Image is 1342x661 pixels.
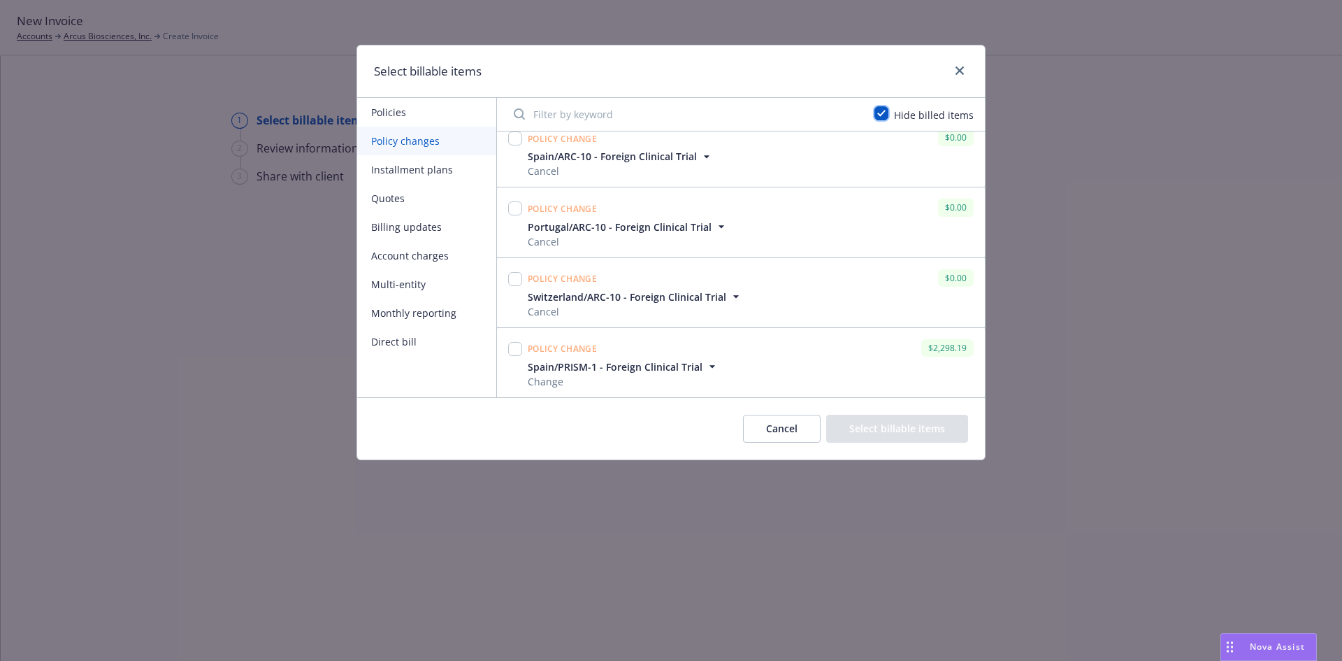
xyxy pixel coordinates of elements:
span: Portugal/ARC-10 - Foreign Clinical Trial [528,220,712,234]
span: Hide billed items [894,108,974,122]
span: Policy change [528,203,597,215]
button: Direct bill [357,327,496,356]
span: Spain/PRISM-1 - Foreign Clinical Trial [528,360,702,374]
span: Cancel [528,304,743,319]
button: Monthly reporting [357,299,496,327]
span: Cancel [528,234,728,249]
button: Multi-entity [357,270,496,299]
div: $2,298.19 [921,339,974,357]
button: Portugal/ARC-10 - Foreign Clinical Trial [528,220,728,234]
button: Spain/PRISM-1 - Foreign Clinical Trial [528,360,719,374]
button: Policy changes [357,127,496,155]
span: Policy change [528,343,597,355]
button: Nova Assist [1220,633,1317,661]
button: Switzerland/ARC-10 - Foreign Clinical Trial [528,290,743,304]
button: Cancel [743,415,821,443]
a: close [951,62,968,79]
div: $0.00 [938,199,974,216]
button: Account charges [357,241,496,270]
span: Spain/ARC-10 - Foreign Clinical Trial [528,149,697,164]
input: Filter by keyword [505,100,866,128]
button: Installment plans [357,155,496,184]
div: $0.00 [938,129,974,146]
div: $0.00 [938,269,974,287]
span: Cancel [528,164,714,178]
span: Change [528,374,719,389]
span: Switzerland/ARC-10 - Foreign Clinical Trial [528,290,726,304]
button: Policies [357,98,496,127]
button: Spain/ARC-10 - Foreign Clinical Trial [528,149,714,164]
span: Policy change [528,133,597,145]
span: Nova Assist [1250,641,1305,653]
button: Billing updates [357,213,496,241]
h1: Select billable items [374,62,482,80]
span: Policy change [528,273,597,285]
button: Quotes [357,184,496,213]
div: Drag to move [1221,634,1239,660]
